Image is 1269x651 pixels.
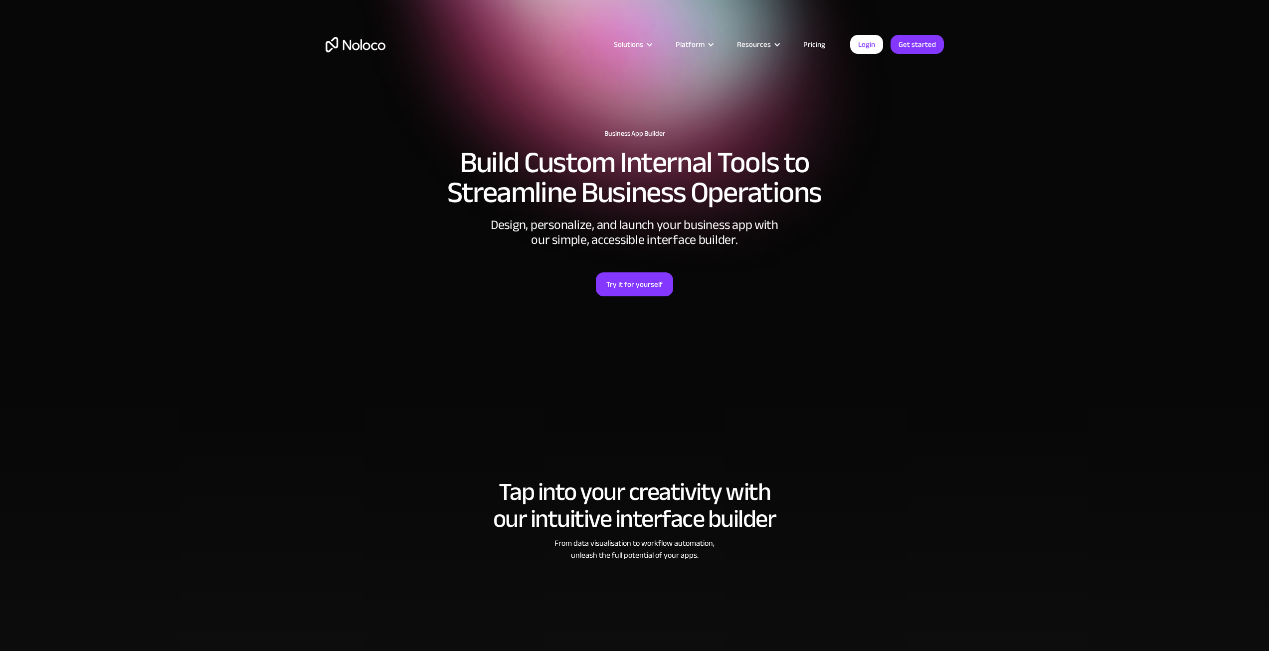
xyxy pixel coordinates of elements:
[676,38,705,51] div: Platform
[326,478,944,532] h2: Tap into your creativity with our intuitive interface builder
[326,148,944,208] h2: Build Custom Internal Tools to Streamline Business Operations
[791,38,838,51] a: Pricing
[725,38,791,51] div: Resources
[326,37,385,52] a: home
[601,38,663,51] div: Solutions
[891,35,944,54] a: Get started
[326,537,944,561] div: From data visualisation to workflow automation, unleash the full potential of your apps.
[614,38,643,51] div: Solutions
[596,272,673,296] a: Try it for yourself
[850,35,883,54] a: Login
[737,38,771,51] div: Resources
[485,217,784,247] div: Design, personalize, and launch your business app with our simple, accessible interface builder.
[663,38,725,51] div: Platform
[326,130,944,138] h1: Business App Builder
